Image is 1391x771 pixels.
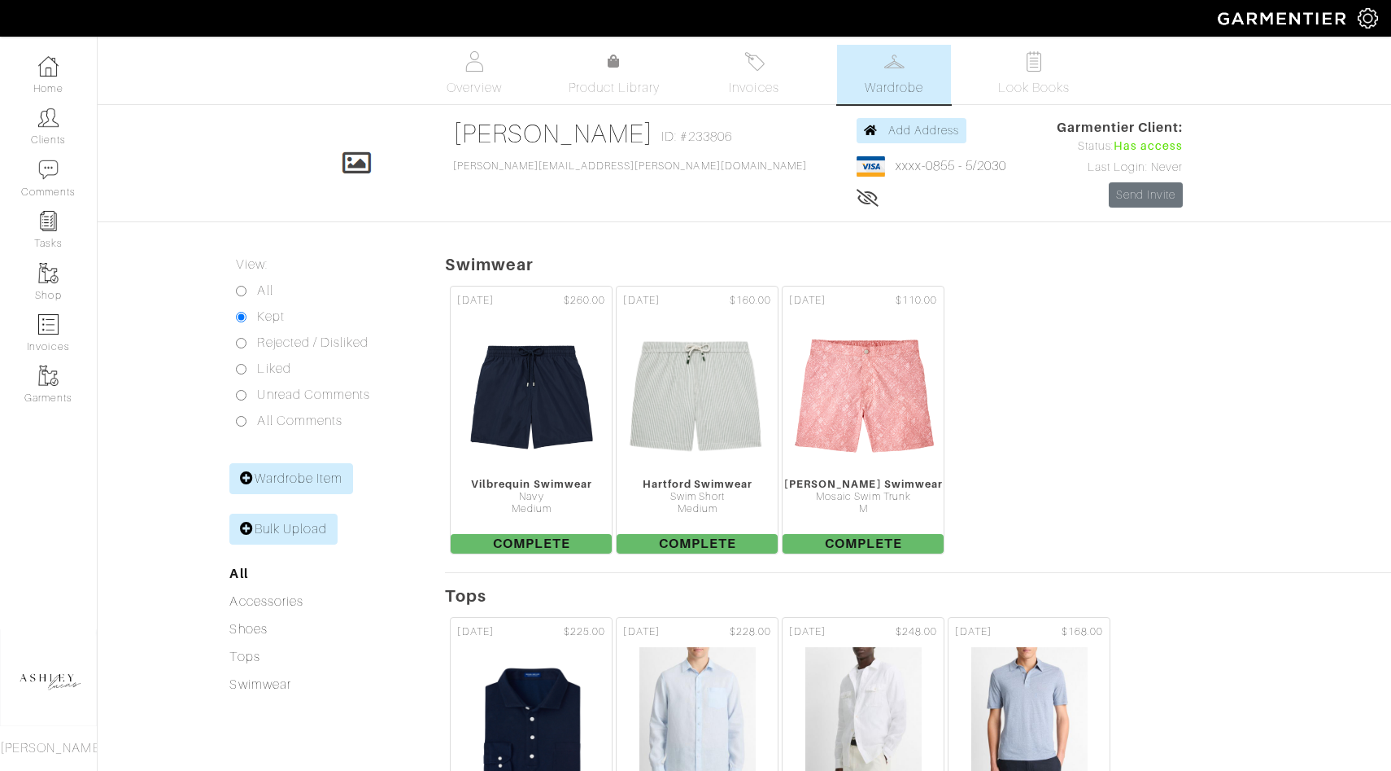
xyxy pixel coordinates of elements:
span: ID: #233806 [661,127,732,147]
span: Look Books [998,78,1071,98]
img: todo-9ac3debb85659649dc8f770b8b6100bb5dab4b48dedcbae339e5042a72dfd3cc.svg [1024,51,1044,72]
span: $168.00 [1062,624,1103,640]
a: Product Library [557,52,671,98]
img: basicinfo-40fd8af6dae0f16599ec9e87c0ef1c0a1fdea2edbe929e3d69a839185d80c458.svg [464,51,485,72]
label: Unread Comments [257,385,370,405]
h5: Tops [445,586,1391,606]
div: Medium [617,503,778,515]
a: Shoes [229,622,267,637]
span: Add Address [888,124,960,137]
span: Complete [451,534,612,554]
h5: Swimwear [445,255,1391,274]
a: [DATE] $260.00 Vilbrequin Swimwear Navy Medium Complete [448,284,614,556]
span: Invoices [729,78,778,98]
div: Vilbrequin Swimwear [451,478,612,490]
label: View: [236,255,267,274]
label: Kept [257,307,284,326]
img: YFy8ADWyHKhooHk2bY2KfrVj [614,315,781,478]
a: Swimwear [229,677,290,692]
a: Overview [417,45,531,104]
img: comment-icon-a0a6a9ef722e966f86d9cbdc48e553b5cf19dbc54f86b18d962a5391bc8f6eb6.png [38,160,59,180]
img: dashboard-icon-dbcd8f5a0b271acd01030246c82b418ddd0df26cd7fceb0bd07c9910d44c42f6.png [38,56,59,77]
img: wardrobe-487a4870c1b7c33e795ec22d11cfc2ed9d08956e64fb3008fe2437562e282088.svg [884,51,905,72]
span: [DATE] [623,624,659,640]
a: [PERSON_NAME][EMAIL_ADDRESS][PERSON_NAME][DOMAIN_NAME] [453,160,808,172]
div: Last Login: Never [1057,159,1184,177]
a: Wardrobe Item [229,463,353,494]
img: 8DFWgA66gBDycL849Xezpm5F [451,315,612,478]
a: Look Books [977,45,1091,104]
div: Swim Short [617,491,778,503]
a: [DATE] $110.00 [PERSON_NAME] Swimwear Mosaic Swim Trunk M Complete [780,284,946,556]
span: [DATE] [955,624,991,640]
div: M [783,503,944,515]
img: gear-icon-white-bd11855cb880d31180b6d7d6211b90ccbf57a29d726f0c71d8c61bd08dd39cc2.png [1358,8,1378,28]
span: $110.00 [896,293,937,309]
img: orders-27d20c2124de7fd6de4e0e44c1d41de31381a507db9b33961299e4e07d508b8c.svg [744,51,765,72]
span: Complete [783,534,944,554]
span: $228.00 [730,624,771,640]
img: garmentier-logo-header-white-b43fb05a5012e4ada735d5af1a66efaba907eab6374d6393d1fbf88cb4ef424d.png [1210,4,1358,33]
div: Medium [451,503,612,515]
div: Status: [1057,138,1184,156]
span: [DATE] [623,293,659,309]
span: [DATE] [789,624,825,640]
div: Mosaic Swim Trunk [783,491,944,503]
a: [PERSON_NAME] [453,119,654,148]
div: [PERSON_NAME] Swimwear [783,478,944,490]
a: All [229,566,247,581]
span: [DATE] [789,293,825,309]
a: Bulk Upload [229,514,338,545]
a: [DATE] $160.00 Hartford Swimwear Swim Short Medium Complete [614,284,780,556]
label: All Comments [257,411,342,431]
span: $260.00 [564,293,605,309]
a: Invoices [697,45,811,104]
span: Garmentier Client: [1057,118,1184,138]
img: clients-icon-6bae9207a08558b7cb47a8932f037763ab4055f8c8b6bfacd5dc20c3e0201464.png [38,107,59,128]
a: Tops [229,650,259,664]
a: Wardrobe [837,45,951,104]
div: Hartford Swimwear [617,478,778,490]
a: Accessories [229,594,303,609]
label: Rejected / Disliked [257,333,368,353]
span: Overview [447,78,501,98]
a: xxxx-0855 - 5/2030 [896,159,1007,173]
a: Add Address [857,118,966,143]
div: Navy [451,491,612,503]
span: Complete [617,534,778,554]
img: garments-icon-b7da505a4dc4fd61783c78ac3ca0ef83fa9d6f193b1c9dc38574b1d14d53ca28.png [38,263,59,283]
img: orders-icon-0abe47150d42831381b5fb84f609e132dff9fe21cb692f30cb5eec754e2cba89.png [38,314,59,335]
span: Has access [1114,138,1184,156]
span: [DATE] [457,293,493,309]
span: $160.00 [730,293,771,309]
span: Wardrobe [865,78,923,98]
img: garments-icon-b7da505a4dc4fd61783c78ac3ca0ef83fa9d6f193b1c9dc38574b1d14d53ca28.png [38,366,59,386]
label: All [257,281,273,300]
img: e42St4WwAXrZt2uDBFPZAYc8 [776,315,951,478]
span: [DATE] [457,624,493,640]
span: $248.00 [896,624,937,640]
img: reminder-icon-8004d30b9f0a5d33ae49ab947aed9ed385cf756f9e5892f1edd6e32f2345188e.png [38,211,59,231]
span: Product Library [569,78,661,98]
span: $225.00 [564,624,605,640]
a: Send Invite [1109,182,1184,208]
label: Liked [257,359,290,379]
img: visa-934b35602734be37eb7d5d7e5dbcd2044c359bf20a24dc3361ca3fa54326a8a7.png [857,156,885,177]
